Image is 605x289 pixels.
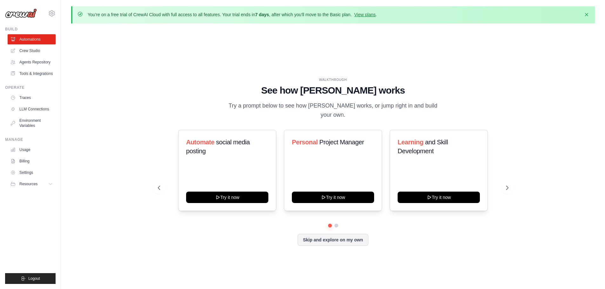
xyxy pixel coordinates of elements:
[354,12,375,17] a: View plans
[8,34,56,44] a: Automations
[88,11,377,18] p: You're on a free trial of CrewAI Cloud with full access to all features. Your trial ends in , aft...
[158,77,508,82] div: WALKTHROUGH
[8,115,56,131] a: Environment Variables
[8,167,56,178] a: Settings
[5,273,56,284] button: Logout
[8,93,56,103] a: Traces
[19,181,37,187] span: Resources
[186,192,268,203] button: Try it now
[8,57,56,67] a: Agents Repository
[292,139,318,146] span: Personal
[158,85,508,96] h1: See how [PERSON_NAME] works
[398,192,480,203] button: Try it now
[8,104,56,114] a: LLM Connections
[186,139,214,146] span: Automate
[8,179,56,189] button: Resources
[5,85,56,90] div: Operate
[319,139,364,146] span: Project Manager
[298,234,368,246] button: Skip and explore on my own
[5,137,56,142] div: Manage
[292,192,374,203] button: Try it now
[5,27,56,32] div: Build
[8,156,56,166] a: Billing
[8,46,56,56] a: Crew Studio
[398,139,423,146] span: Learning
[255,12,269,17] strong: 7 days
[28,276,40,281] span: Logout
[8,69,56,79] a: Tools & Integrations
[5,9,37,18] img: Logo
[186,139,250,154] span: social media posting
[226,101,440,120] p: Try a prompt below to see how [PERSON_NAME] works, or jump right in and build your own.
[8,145,56,155] a: Usage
